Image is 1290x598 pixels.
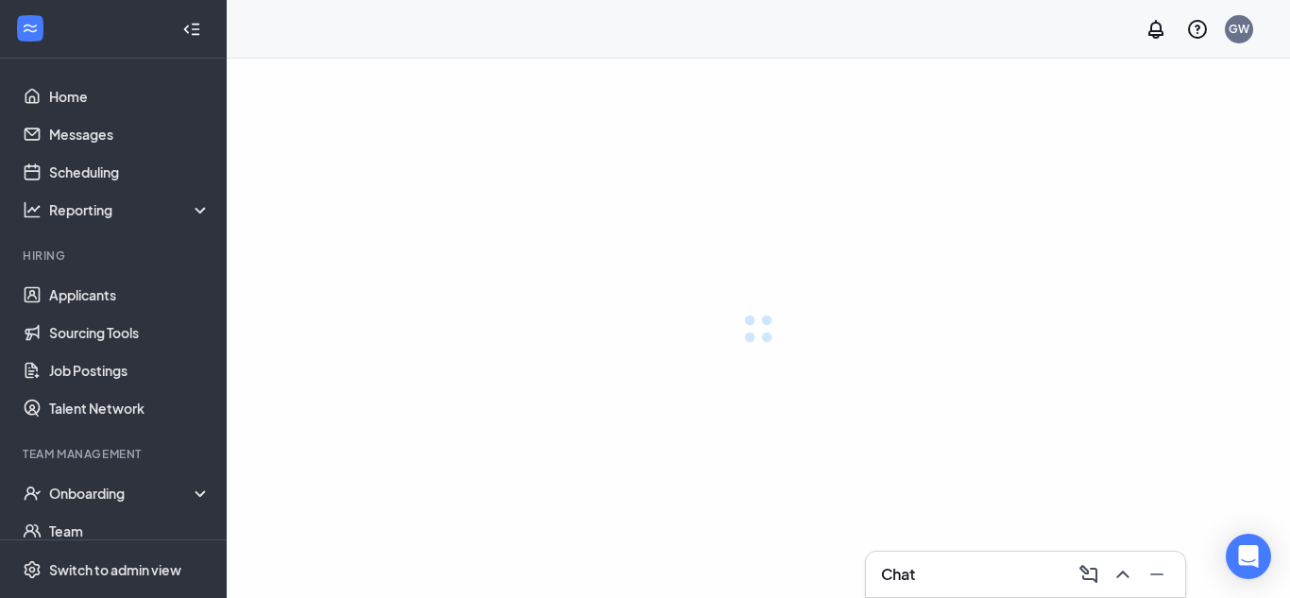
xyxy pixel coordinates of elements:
[49,351,211,389] a: Job Postings
[1146,563,1168,586] svg: Minimize
[49,153,211,191] a: Scheduling
[881,564,915,585] h3: Chat
[1226,534,1271,579] div: Open Intercom Messenger
[49,276,211,314] a: Applicants
[23,484,42,503] svg: UserCheck
[49,77,211,115] a: Home
[23,560,42,579] svg: Settings
[1078,563,1100,586] svg: ComposeMessage
[49,484,212,503] div: Onboarding
[1112,563,1134,586] svg: ChevronUp
[1145,18,1167,41] svg: Notifications
[49,389,211,427] a: Talent Network
[1106,559,1136,589] button: ChevronUp
[23,200,42,219] svg: Analysis
[21,19,40,38] svg: WorkstreamLogo
[49,314,211,351] a: Sourcing Tools
[1140,559,1170,589] button: Minimize
[182,20,201,39] svg: Collapse
[1186,18,1209,41] svg: QuestionInfo
[49,560,181,579] div: Switch to admin view
[23,248,207,264] div: Hiring
[1072,559,1102,589] button: ComposeMessage
[49,512,211,550] a: Team
[1229,21,1249,37] div: GW
[49,115,211,153] a: Messages
[49,200,212,219] div: Reporting
[23,446,207,462] div: Team Management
